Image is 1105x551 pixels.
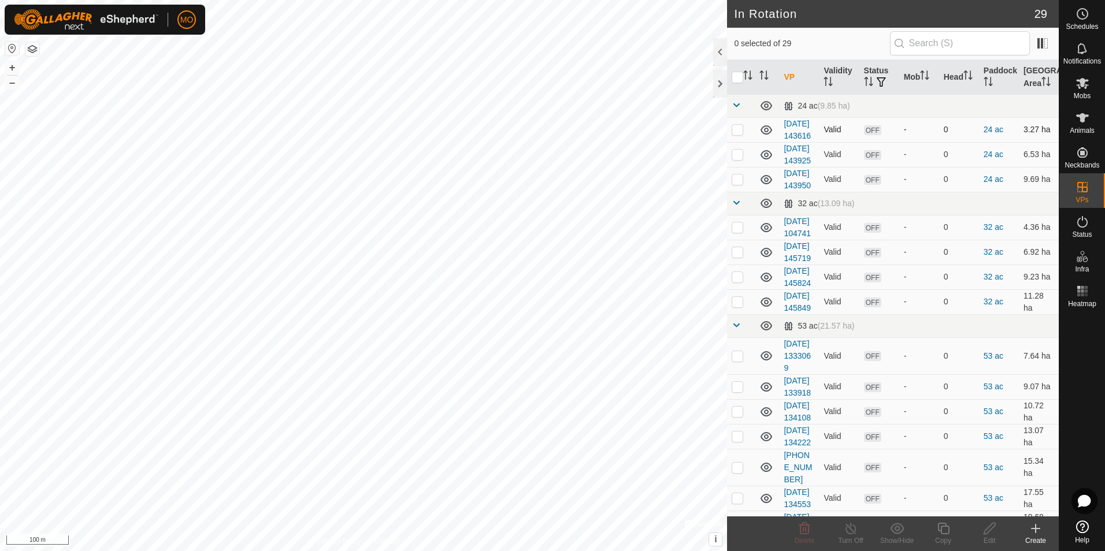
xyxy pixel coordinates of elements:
[939,449,979,486] td: 0
[920,535,966,546] div: Copy
[1066,23,1098,30] span: Schedules
[1019,215,1059,240] td: 4.36 ha
[904,246,935,258] div: -
[874,535,920,546] div: Show/Hide
[984,463,1003,472] a: 53 ac
[904,492,935,504] div: -
[1019,265,1059,289] td: 9.23 ha
[375,536,409,546] a: Contact Us
[784,101,850,111] div: 24 ac
[1019,511,1059,535] td: 19.68 ha
[966,535,1013,546] div: Edit
[25,42,39,56] button: Map Layers
[890,31,1030,55] input: Search (S)
[979,60,1019,95] th: Paddock
[818,321,855,330] span: (21.57 ha)
[864,463,881,472] span: OFF
[819,399,859,424] td: Valid
[939,337,979,374] td: 0
[1075,537,1089,543] span: Help
[784,339,811,373] a: [DATE] 1333069
[14,9,158,30] img: Gallagher Logo
[734,7,1034,21] h2: In Rotation
[984,272,1003,281] a: 32 ac
[904,221,935,233] div: -
[864,273,881,282] span: OFF
[864,297,881,307] span: OFF
[180,14,194,26] span: MO
[1041,79,1051,88] p-sorticon: Activate to sort
[939,289,979,314] td: 0
[819,424,859,449] td: Valid
[899,60,939,95] th: Mob
[759,72,769,81] p-sorticon: Activate to sort
[984,297,1003,306] a: 32 ac
[1019,449,1059,486] td: 15.34 ha
[984,351,1003,360] a: 53 ac
[318,536,361,546] a: Privacy Policy
[1072,231,1092,238] span: Status
[904,381,935,393] div: -
[1019,424,1059,449] td: 13.07 ha
[984,382,1003,391] a: 53 ac
[1019,374,1059,399] td: 9.07 ha
[819,486,859,511] td: Valid
[784,119,811,140] a: [DATE] 143616
[864,125,881,135] span: OFF
[714,534,717,544] span: i
[864,407,881,417] span: OFF
[939,424,979,449] td: 0
[1019,486,1059,511] td: 17.55 ha
[819,215,859,240] td: Valid
[1070,127,1095,134] span: Animals
[904,350,935,362] div: -
[1019,337,1059,374] td: 7.64 ha
[819,374,859,399] td: Valid
[1059,516,1105,548] a: Help
[1063,58,1101,65] span: Notifications
[864,351,881,361] span: OFF
[859,60,899,95] th: Status
[828,535,874,546] div: Turn Off
[819,337,859,374] td: Valid
[1068,300,1096,307] span: Heatmap
[904,148,935,161] div: -
[795,537,815,545] span: Delete
[1019,60,1059,95] th: [GEOGRAPHIC_DATA] Area
[784,169,811,190] a: [DATE] 143950
[784,321,854,331] div: 53 ac
[864,79,873,88] p-sorticon: Activate to sort
[939,265,979,289] td: 0
[1019,167,1059,192] td: 9.69 ha
[818,199,855,208] span: (13.09 ha)
[784,376,811,397] a: [DATE] 133918
[1065,162,1099,169] span: Neckbands
[784,217,811,238] a: [DATE] 104741
[784,451,812,484] a: [PHONE_NUMBER]
[904,271,935,283] div: -
[784,199,854,209] div: 32 ac
[939,167,979,192] td: 0
[939,399,979,424] td: 0
[984,150,1003,159] a: 24 ac
[1019,399,1059,424] td: 10.72 ha
[824,79,833,88] p-sorticon: Activate to sort
[784,401,811,422] a: [DATE] 134108
[904,430,935,442] div: -
[984,79,993,88] p-sorticon: Activate to sort
[984,407,1003,416] a: 53 ac
[984,174,1003,184] a: 24 ac
[819,60,859,95] th: Validity
[1019,117,1059,142] td: 3.27 ha
[904,173,935,185] div: -
[743,72,752,81] p-sorticon: Activate to sort
[1019,142,1059,167] td: 6.53 ha
[939,60,979,95] th: Head
[939,511,979,535] td: 0
[5,42,19,55] button: Reset Map
[939,486,979,511] td: 0
[939,215,979,240] td: 0
[819,142,859,167] td: Valid
[819,240,859,265] td: Valid
[784,512,811,534] a: [DATE] 134730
